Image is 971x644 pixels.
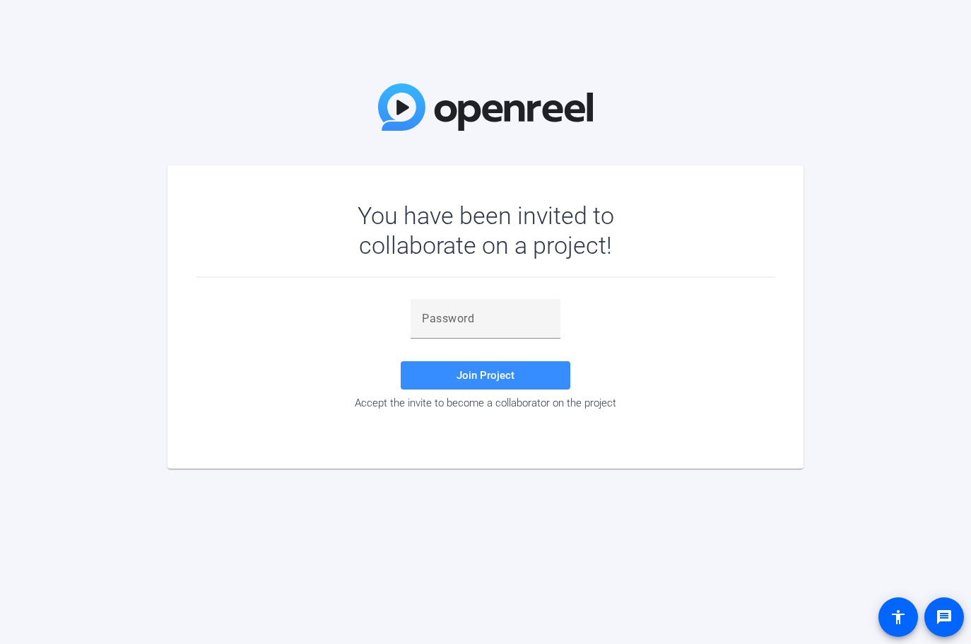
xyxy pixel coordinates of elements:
button: Join Project [401,361,570,390]
mat-icon: message [936,609,953,626]
div: Accept the invite to become a collaborator on the project [196,397,775,409]
input: Password [422,310,549,327]
img: OpenReel Logo [378,83,593,131]
span: Join Project [457,369,514,382]
mat-icon: accessibility [890,609,907,626]
div: You have been invited to collaborate on a project! [317,201,655,260]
